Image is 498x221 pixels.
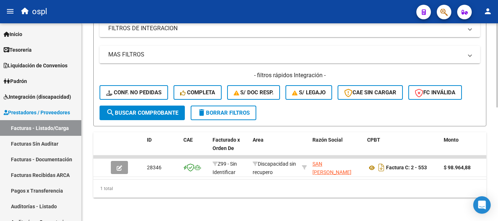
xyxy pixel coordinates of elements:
span: Monto [444,137,459,143]
datatable-header-cell: CAE [180,132,210,164]
span: S/ legajo [292,89,326,96]
button: S/ Doc Resp. [227,85,280,100]
span: CAE [183,137,193,143]
span: Buscar Comprobante [106,110,178,116]
mat-icon: person [483,7,492,16]
datatable-header-cell: Monto [441,132,485,164]
span: Z99 - Sin Identificar [213,161,237,175]
mat-panel-title: FILTROS DE INTEGRACION [108,24,463,32]
div: 27252960908 [312,160,361,175]
span: CPBT [367,137,380,143]
button: Completa [174,85,222,100]
mat-expansion-panel-header: FILTROS DE INTEGRACION [100,20,480,37]
span: SAN [PERSON_NAME] [PERSON_NAME] [312,161,351,183]
datatable-header-cell: Razón Social [310,132,364,164]
span: Padrón [4,77,27,85]
i: Descargar documento [377,162,386,173]
span: Borrar Filtros [197,110,250,116]
span: Inicio [4,30,22,38]
button: Buscar Comprobante [100,106,185,120]
span: S/ Doc Resp. [234,89,274,96]
h4: - filtros rápidos Integración - [100,71,480,79]
span: Tesorería [4,46,32,54]
span: Integración (discapacidad) [4,93,71,101]
span: Facturado x Orden De [213,137,240,151]
button: CAE SIN CARGAR [338,85,403,100]
span: ID [147,137,152,143]
datatable-header-cell: ID [144,132,180,164]
mat-icon: search [106,108,115,117]
button: S/ legajo [285,85,332,100]
mat-expansion-panel-header: MAS FILTROS [100,46,480,63]
datatable-header-cell: Facturado x Orden De [210,132,250,164]
mat-icon: delete [197,108,206,117]
datatable-header-cell: CPBT [364,132,441,164]
span: Discapacidad sin recupero [253,161,296,175]
span: Completa [180,89,215,96]
span: Liquidación de Convenios [4,62,67,70]
mat-icon: menu [6,7,15,16]
span: Conf. no pedidas [106,89,162,96]
button: Borrar Filtros [191,106,256,120]
span: ospl [32,4,47,20]
button: Conf. no pedidas [100,85,168,100]
span: 28346 [147,165,162,170]
div: Open Intercom Messenger [473,196,491,214]
mat-panel-title: MAS FILTROS [108,51,463,59]
span: CAE SIN CARGAR [344,89,396,96]
span: Prestadores / Proveedores [4,108,70,117]
button: FC Inválida [408,85,462,100]
span: Area [253,137,264,143]
strong: Factura C: 2 - 553 [386,165,427,171]
span: FC Inválida [415,89,455,96]
datatable-header-cell: Area [250,132,299,164]
span: Razón Social [312,137,343,143]
div: 1 total [93,179,486,198]
strong: $ 98.964,88 [444,165,471,170]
